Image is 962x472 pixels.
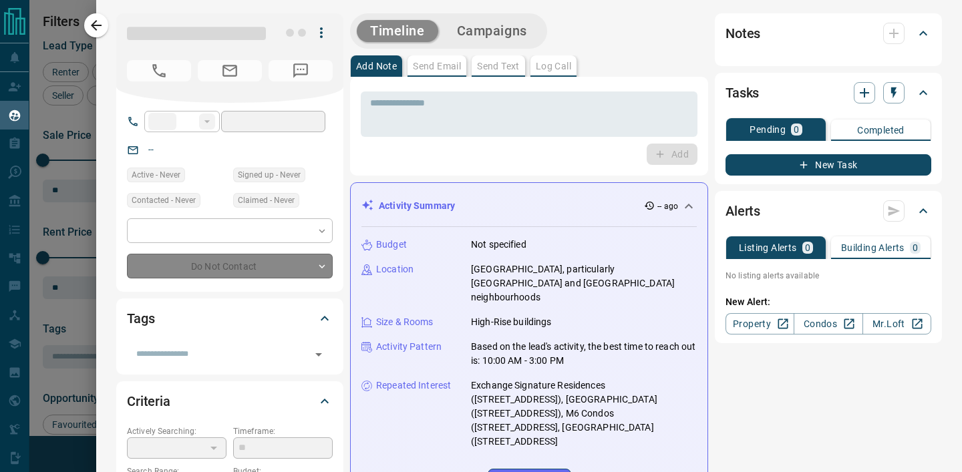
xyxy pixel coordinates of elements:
[841,243,905,252] p: Building Alerts
[726,270,931,282] p: No listing alerts available
[127,385,333,417] div: Criteria
[739,243,797,252] p: Listing Alerts
[726,154,931,176] button: New Task
[148,144,154,155] a: --
[471,379,697,449] p: Exchange Signature Residences ([STREET_ADDRESS]), [GEOGRAPHIC_DATA] ([STREET_ADDRESS]), M6 Condos...
[127,308,154,329] h2: Tags
[857,126,905,135] p: Completed
[238,194,295,207] span: Claimed - Never
[238,168,301,182] span: Signed up - Never
[726,313,794,334] a: Property
[376,238,407,252] p: Budget
[794,125,799,134] p: 0
[127,254,333,278] div: Do Not Contact
[376,262,414,276] p: Location
[127,391,170,412] h2: Criteria
[127,60,191,81] span: No Number
[471,315,552,329] p: High-Rise buildings
[726,295,931,309] p: New Alert:
[805,243,810,252] p: 0
[471,262,697,304] p: [GEOGRAPHIC_DATA], particularly [GEOGRAPHIC_DATA] and [GEOGRAPHIC_DATA] neighbourhoods
[132,194,196,207] span: Contacted - Never
[127,302,333,334] div: Tags
[376,315,434,329] p: Size & Rooms
[471,238,526,252] p: Not specified
[361,194,697,218] div: Activity Summary-- ago
[233,425,333,437] p: Timeframe:
[726,17,931,49] div: Notes
[750,125,786,134] p: Pending
[726,200,760,222] h2: Alerts
[726,195,931,227] div: Alerts
[132,168,180,182] span: Active - Never
[379,199,455,213] p: Activity Summary
[356,61,397,71] p: Add Note
[376,379,451,393] p: Repeated Interest
[357,20,438,42] button: Timeline
[127,425,226,437] p: Actively Searching:
[309,345,328,364] button: Open
[444,20,540,42] button: Campaigns
[726,82,759,103] h2: Tasks
[376,340,442,354] p: Activity Pattern
[471,340,697,368] p: Based on the lead's activity, the best time to reach out is: 10:00 AM - 3:00 PM
[726,23,760,44] h2: Notes
[269,60,333,81] span: No Number
[657,200,678,212] p: -- ago
[794,313,862,334] a: Condos
[726,77,931,109] div: Tasks
[913,243,918,252] p: 0
[198,60,262,81] span: No Email
[862,313,931,334] a: Mr.Loft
